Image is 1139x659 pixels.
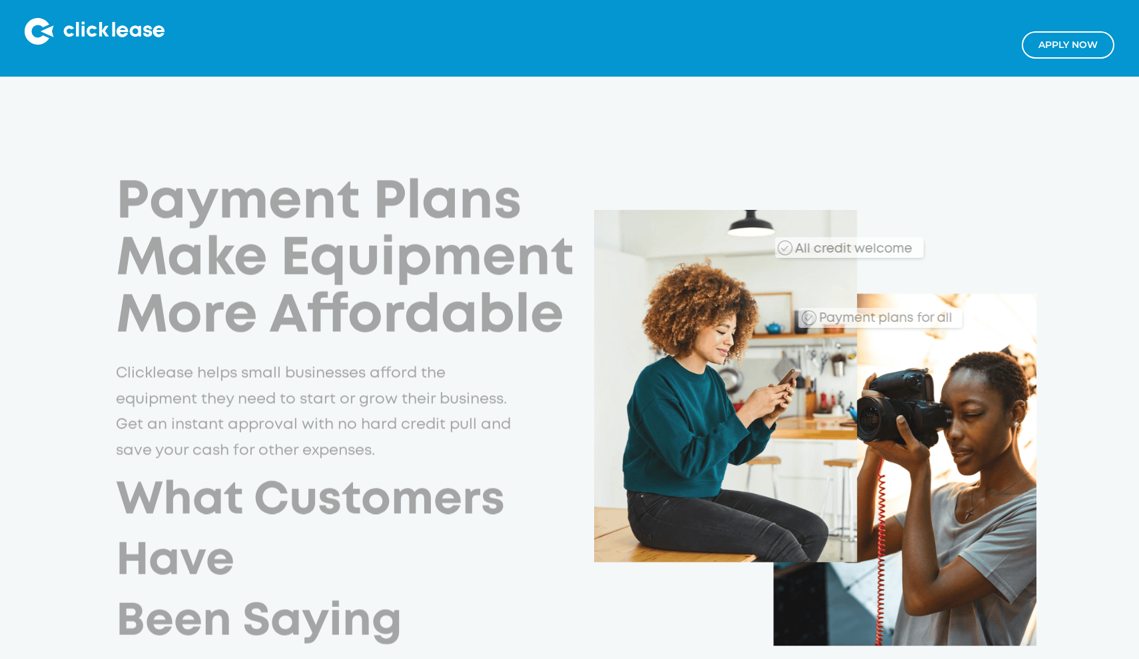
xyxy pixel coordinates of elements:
[116,175,595,346] h1: Payment Plans Make Equipment More Affordable
[742,231,923,258] div: All credit welcome
[594,210,1036,646] img: Clicklease_customers
[802,311,817,325] img: Checkmark_callout
[814,301,952,327] div: Payment plans for all
[25,18,165,45] img: Clicklease logo
[1022,31,1114,59] a: Apply NOw
[116,471,595,653] h2: What Customers Have Been Saying
[778,240,793,255] img: Checkmark_callout
[116,361,514,464] p: Clicklease helps small businesses afford the equipment they need to start or grow their business....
